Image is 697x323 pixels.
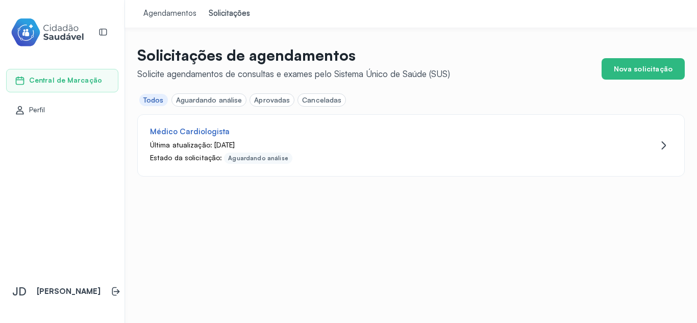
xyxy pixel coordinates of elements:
[254,96,290,105] div: Aprovadas
[11,16,84,48] img: cidadao-saudavel-filled-logo.svg
[209,9,250,19] div: Solicitações
[302,96,341,105] div: Canceladas
[137,68,450,79] div: Solicite agendamentos de consultas e exames pelo Sistema Único de Saúde (SUS)
[143,96,164,105] div: Todos
[15,76,110,86] a: Central de Marcação
[37,287,101,296] p: [PERSON_NAME]
[150,154,222,164] div: Estado da solicitação:
[228,155,288,162] div: Aguardando análise
[150,141,585,150] div: Última atualização: [DATE]
[176,96,242,105] div: Aguardando análise
[150,127,230,137] div: Médico Cardiologista
[137,46,450,64] p: Solicitações de agendamentos
[29,76,102,85] span: Central de Marcação
[143,9,196,19] div: Agendamentos
[15,105,110,115] a: Perfil
[29,106,45,114] span: Perfil
[602,58,685,80] button: Nova solicitação
[12,285,27,298] span: JD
